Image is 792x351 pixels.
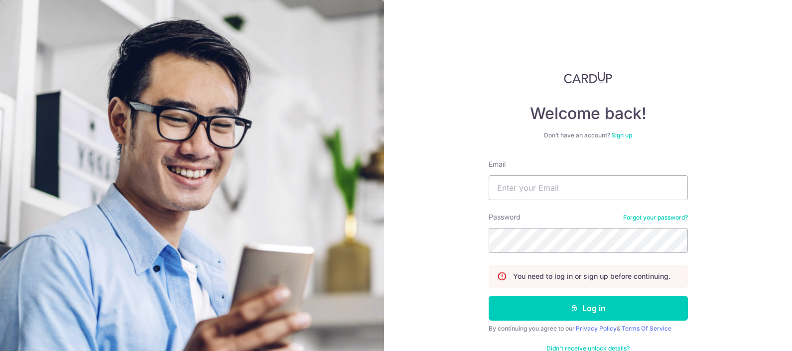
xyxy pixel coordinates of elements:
a: Forgot your password? [623,214,688,222]
p: You need to log in or sign up before continuing. [513,271,670,281]
a: Sign up [611,131,632,139]
a: Terms Of Service [622,325,671,332]
img: CardUp Logo [564,72,613,84]
input: Enter your Email [489,175,688,200]
h4: Welcome back! [489,104,688,123]
div: Don’t have an account? [489,131,688,139]
label: Email [489,159,506,169]
button: Log in [489,296,688,321]
a: Privacy Policy [576,325,617,332]
label: Password [489,212,521,222]
div: By continuing you agree to our & [489,325,688,333]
